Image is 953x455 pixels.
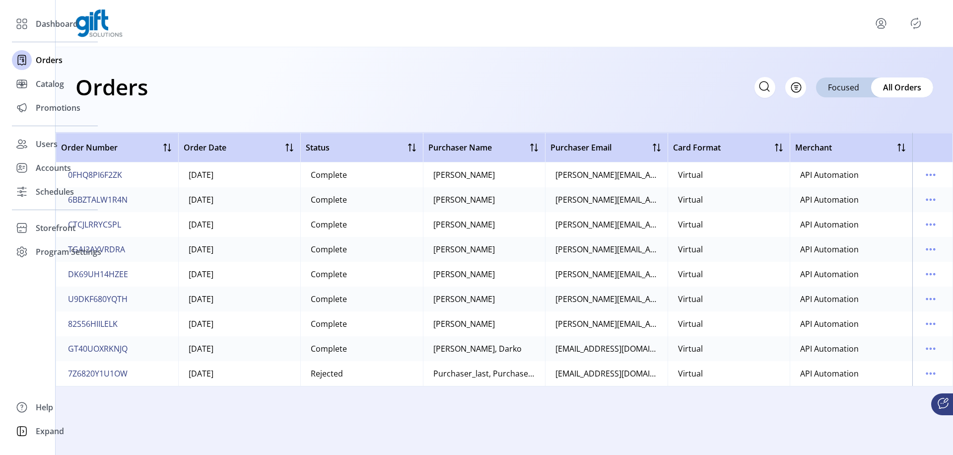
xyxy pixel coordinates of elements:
div: [PERSON_NAME] [433,318,495,330]
div: [PERSON_NAME][EMAIL_ADDRESS][DOMAIN_NAME] [555,169,658,181]
button: menu [923,291,939,307]
div: Complete [311,343,347,355]
span: All Orders [883,81,921,93]
div: Complete [311,293,347,305]
td: [DATE] [178,212,301,237]
td: [DATE] [178,237,301,262]
div: Complete [311,318,347,330]
td: [DATE] [178,287,301,311]
button: menu [923,217,939,232]
div: [EMAIL_ADDRESS][DOMAIN_NAME] [555,368,658,379]
div: [PERSON_NAME][EMAIL_ADDRESS][DOMAIN_NAME] [555,243,658,255]
button: menu [923,316,939,332]
span: Storefront [36,222,75,234]
div: API Automation [800,219,859,230]
div: [PERSON_NAME] [433,219,495,230]
span: 7Z6820Y1U1OW [68,368,128,379]
span: Help [36,401,53,413]
td: [DATE] [178,311,301,336]
td: [DATE] [178,187,301,212]
div: [EMAIL_ADDRESS][DOMAIN_NAME] [555,343,658,355]
div: Virtual [678,243,703,255]
div: API Automation [800,343,859,355]
button: 6BBZTALW1R4N [66,192,130,208]
div: Virtual [678,169,703,181]
span: U9DKF680YQTH [68,293,128,305]
button: Publisher Panel [908,15,924,31]
div: API Automation [800,368,859,379]
span: Accounts [36,162,71,174]
div: Focused [816,77,871,97]
div: Virtual [678,343,703,355]
button: Filter Button [785,77,806,98]
td: [DATE] [178,262,301,287]
div: API Automation [800,293,859,305]
span: Users [36,138,58,150]
div: Virtual [678,368,703,379]
span: Schedules [36,186,74,198]
div: API Automation [800,318,859,330]
span: 82S56HIILELK [68,318,118,330]
div: API Automation [800,169,859,181]
div: [PERSON_NAME] [433,169,495,181]
button: menu [923,366,939,381]
span: Promotions [36,102,80,114]
div: [PERSON_NAME][EMAIL_ADDRESS][DOMAIN_NAME] [555,293,658,305]
div: Virtual [678,293,703,305]
div: Complete [311,243,347,255]
div: API Automation [800,268,859,280]
span: Expand [36,425,64,437]
button: GT40UOXRKNJQ [66,341,130,357]
div: All Orders [871,77,933,97]
div: [PERSON_NAME][EMAIL_ADDRESS][DOMAIN_NAME] [555,318,658,330]
button: 7Z6820Y1U1OW [66,366,130,381]
button: DK69UH14HZEE [66,266,130,282]
button: menu [923,341,939,357]
span: Status [306,142,330,153]
span: 6BBZTALW1R4N [68,194,128,206]
span: Dashboard [36,18,78,30]
span: DK69UH14HZEE [68,268,128,280]
span: GT40UOXRKNJQ [68,343,128,355]
span: Focused [828,81,859,93]
button: U9DKF680YQTH [66,291,130,307]
span: Purchaser Name [428,142,492,153]
span: Order Date [184,142,226,153]
img: logo [75,9,123,37]
div: [PERSON_NAME][EMAIL_ADDRESS][DOMAIN_NAME] [555,219,658,230]
div: API Automation [800,194,859,206]
span: Purchaser Email [550,142,612,153]
button: menu [923,241,939,257]
div: Rejected [311,368,343,379]
div: [PERSON_NAME][EMAIL_ADDRESS][DOMAIN_NAME] [555,268,658,280]
div: Virtual [678,318,703,330]
div: Virtual [678,194,703,206]
div: [PERSON_NAME] [433,243,495,255]
button: menu [873,15,889,31]
span: Card Format [673,142,721,153]
div: Complete [311,169,347,181]
div: [PERSON_NAME] [433,268,495,280]
div: [PERSON_NAME][EMAIL_ADDRESS][DOMAIN_NAME] [555,194,658,206]
div: Virtual [678,219,703,230]
button: 82S56HIILELK [66,316,120,332]
button: menu [923,266,939,282]
span: Orders [36,54,63,66]
span: Catalog [36,78,64,90]
div: [PERSON_NAME], Darko [433,343,522,355]
span: Program Settings [36,246,101,258]
div: API Automation [800,243,859,255]
td: [DATE] [178,162,301,187]
h1: Orders [75,70,148,104]
button: menu [923,192,939,208]
div: [PERSON_NAME] [433,293,495,305]
span: Merchant [795,142,832,153]
div: [PERSON_NAME] [433,194,495,206]
button: menu [923,167,939,183]
div: Complete [311,194,347,206]
div: Purchaser_last, Purchaser_first [433,368,536,379]
td: [DATE] [178,336,301,361]
div: Complete [311,219,347,230]
div: Complete [311,268,347,280]
td: [DATE] [178,361,301,386]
